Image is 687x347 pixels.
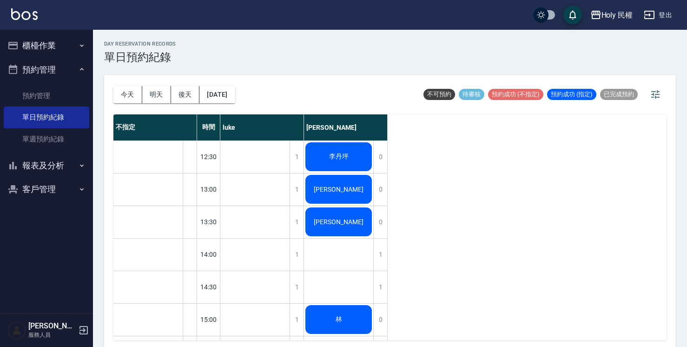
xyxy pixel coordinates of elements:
[290,239,304,271] div: 1
[171,86,200,103] button: 後天
[197,271,220,303] div: 14:30
[4,153,89,178] button: 報表及分析
[290,206,304,238] div: 1
[327,153,350,161] span: 李丹坪
[28,321,76,331] h5: [PERSON_NAME]
[290,271,304,303] div: 1
[373,173,387,206] div: 0
[113,86,142,103] button: 今天
[11,8,38,20] img: Logo
[4,107,89,128] a: 單日預約紀錄
[4,128,89,150] a: 單週預約紀錄
[197,140,220,173] div: 12:30
[4,177,89,201] button: 客戶管理
[373,141,387,173] div: 0
[113,114,197,140] div: 不指定
[563,6,582,24] button: save
[104,41,176,47] h2: day Reservation records
[4,85,89,107] a: 預約管理
[199,86,235,103] button: [DATE]
[601,9,633,21] div: Holy 民權
[334,315,344,324] span: 林
[7,321,26,340] img: Person
[197,238,220,271] div: 14:00
[4,58,89,82] button: 預約管理
[488,90,543,99] span: 預約成功 (不指定)
[197,114,220,140] div: 時間
[142,86,171,103] button: 明天
[587,6,637,25] button: Holy 民權
[28,331,76,339] p: 服務人員
[197,206,220,238] div: 13:30
[290,141,304,173] div: 1
[312,186,365,193] span: [PERSON_NAME]
[459,90,484,99] span: 待審核
[197,303,220,336] div: 15:00
[423,90,455,99] span: 不可預約
[290,304,304,336] div: 1
[197,173,220,206] div: 13:00
[104,51,176,64] h3: 單日預約紀錄
[640,7,676,24] button: 登出
[312,218,365,226] span: [PERSON_NAME]
[304,114,388,140] div: [PERSON_NAME]
[373,271,387,303] div: 1
[600,90,638,99] span: 已完成預約
[4,33,89,58] button: 櫃檯作業
[547,90,596,99] span: 預約成功 (指定)
[220,114,304,140] div: luke
[373,304,387,336] div: 0
[373,239,387,271] div: 1
[373,206,387,238] div: 0
[290,173,304,206] div: 1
